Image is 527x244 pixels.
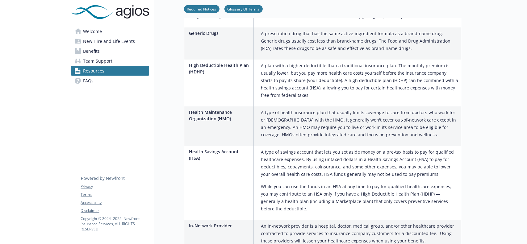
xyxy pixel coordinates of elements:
a: Privacy [81,184,149,189]
p: While you can use the funds in an HSA at any time to pay for qualified healthcare expenses, you m... [261,183,458,213]
a: Accessibility [81,200,149,205]
p: A plan with a higher deductible than a traditional insurance plan. The monthly premium is usually... [261,62,458,99]
span: Welcome [83,27,102,36]
p: Health Maintenance Organization (HMO) [189,109,251,122]
a: Glossary Of Terms [224,6,263,12]
a: Benefits [71,46,149,56]
a: Resources [71,66,149,76]
a: Terms [81,192,149,197]
a: New Hire and Life Events [71,36,149,46]
a: Welcome [71,27,149,36]
p: Health Savings Account (HSA) [189,148,251,161]
span: Benefits [83,46,100,56]
p: A prescription drug that has the same active-ingredient formula as a brand-name drug. Generic dru... [261,30,458,52]
a: FAQs [71,76,149,86]
span: Resources [83,66,105,76]
a: Required Notices [184,6,220,12]
a: Team Support [71,56,149,66]
a: Disclaimer [81,208,149,213]
p: A type of savings account that lets you set aside money on a pre-tax basis to pay for qualified h... [261,148,458,178]
p: In-Network Provider [189,222,251,229]
p: High Deductible Health Plan (HDHP) [189,62,251,75]
p: Copyright © 2024 - 2025 , Newfront Insurance Services, ALL RIGHTS RESERVED [81,216,149,232]
p: Generic Drugs [189,30,251,36]
span: Team Support [83,56,113,66]
span: FAQs [83,76,94,86]
p: A type of health insurance plan that usually limits coverage to care from doctors who work for or... [261,109,458,139]
span: New Hire and Life Events [83,36,135,46]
